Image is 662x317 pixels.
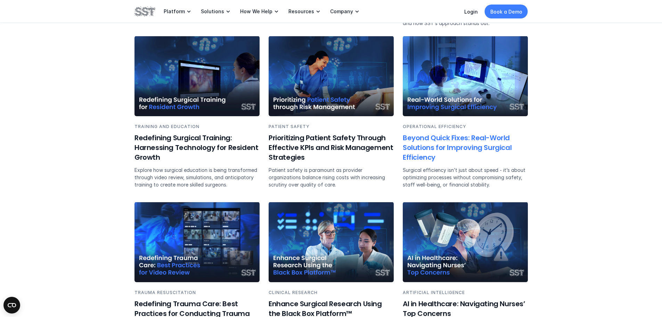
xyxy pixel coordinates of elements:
[269,202,394,282] img: Two female doctors looking at a patient chart.
[134,6,155,17] img: SST logo
[269,290,394,296] p: CLINICAL RESEARCH
[134,36,260,116] img: Doctor looking at computer screen
[269,166,394,188] p: Patient safety is paramount as provider organizations balance rising costs with increasing scruti...
[269,133,394,162] h6: Prioritizing Patient Safety Through Effective KPIs and Risk Management Strategies
[403,133,528,162] h6: Beyond Quick Fixes: Real-World Solutions for Improving Surgical Efficiency
[134,133,260,162] h6: Redefining Surgical Training: Harnessing Technology for Resident Growth
[490,8,522,15] p: Book a Demo
[485,5,528,18] a: Book a Demo
[134,290,260,296] p: TRAUMA RESUSCITATION
[403,124,528,130] p: OPERATIONAL EFFICIENCY
[403,290,528,296] p: ARTIFICIAL INTELLIGENCE
[403,166,528,188] p: Surgical efficiency isn’t just about speed - it’s about optimizing processes without compromising...
[403,202,528,282] img: A nurse looking at a computer screen
[403,36,528,116] img: Woman working on desktop computer looking at medical information
[288,8,314,15] p: Resources
[269,36,394,116] img: A nurse talking to a patient that is laying in a hospital bed
[269,124,394,130] p: PATIENT SAFETY
[134,166,260,188] p: Explore how surgical education is being transformed through video review, simulations, and antici...
[269,36,394,193] a: A nurse talking to a patient that is laying in a hospital bedPATIENT SAFETYPrioritizing Patient S...
[403,36,528,193] a: Woman working on desktop computer looking at medical informationOPERATIONAL EFFICIENCYBeyond Quic...
[164,8,185,15] p: Platform
[464,9,478,15] a: Login
[201,8,224,15] p: Solutions
[134,202,260,282] img: trauma video review clips
[134,36,260,193] a: Doctor looking at computer screenTRAINING AND EDUCATIONRedefining Surgical Training: Harnessing T...
[240,8,272,15] p: How We Help
[3,297,20,314] button: Open CMP widget
[330,8,353,15] p: Company
[134,124,260,130] p: TRAINING AND EDUCATION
